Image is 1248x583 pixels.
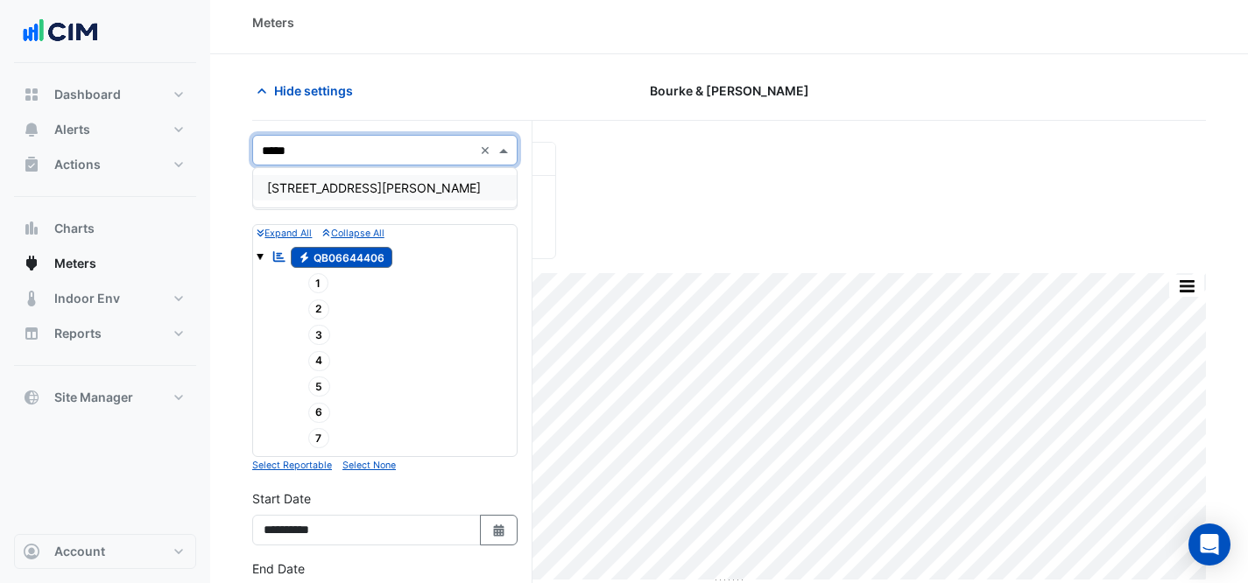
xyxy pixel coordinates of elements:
[322,225,384,241] button: Collapse All
[291,247,393,268] span: QB06644406
[308,403,331,423] span: 6
[23,325,40,342] app-icon: Reports
[480,141,495,159] span: Clear
[14,77,196,112] button: Dashboard
[54,220,95,237] span: Charts
[14,112,196,147] button: Alerts
[342,457,396,473] button: Select None
[14,211,196,246] button: Charts
[267,180,481,195] span: [STREET_ADDRESS][PERSON_NAME]
[252,460,332,471] small: Select Reportable
[54,255,96,272] span: Meters
[308,325,331,345] span: 3
[23,220,40,237] app-icon: Charts
[23,156,40,173] app-icon: Actions
[23,290,40,307] app-icon: Indoor Env
[308,299,330,320] span: 2
[21,14,100,49] img: Company Logo
[14,281,196,316] button: Indoor Env
[54,290,120,307] span: Indoor Env
[54,121,90,138] span: Alerts
[252,13,294,32] div: Meters
[252,167,518,208] ng-dropdown-panel: Options list
[257,228,312,239] small: Expand All
[308,376,331,397] span: 5
[54,86,121,103] span: Dashboard
[23,255,40,272] app-icon: Meters
[54,389,133,406] span: Site Manager
[14,534,196,569] button: Account
[308,428,330,448] span: 7
[14,246,196,281] button: Meters
[252,75,364,106] button: Hide settings
[322,228,384,239] small: Collapse All
[252,559,305,578] label: End Date
[342,460,396,471] small: Select None
[252,489,311,508] label: Start Date
[271,249,287,263] fa-icon: Reportable
[308,273,329,293] span: 1
[14,147,196,182] button: Actions
[1188,523,1230,565] div: Open Intercom Messenger
[23,86,40,103] app-icon: Dashboard
[23,389,40,406] app-icon: Site Manager
[308,351,331,371] span: 4
[257,225,312,241] button: Expand All
[54,156,101,173] span: Actions
[14,380,196,415] button: Site Manager
[54,325,102,342] span: Reports
[491,523,507,537] fa-icon: Select Date
[298,250,311,263] fa-icon: Electricity
[252,457,332,473] button: Select Reportable
[14,316,196,351] button: Reports
[54,543,105,560] span: Account
[1169,275,1204,297] button: More Options
[23,121,40,138] app-icon: Alerts
[650,81,809,100] span: Bourke & [PERSON_NAME]
[274,81,353,100] span: Hide settings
